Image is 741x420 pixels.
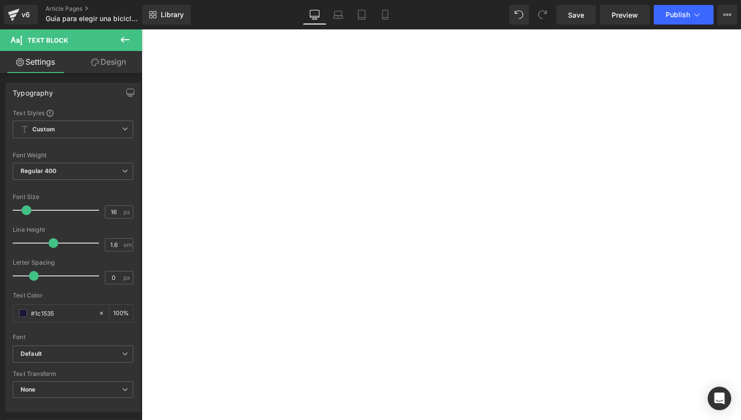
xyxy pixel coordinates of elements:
[13,194,133,200] div: Font Size
[142,5,191,25] a: New Library
[123,242,132,248] span: em
[13,226,133,233] div: Line Height
[13,292,133,299] div: Text Color
[303,5,326,25] a: Desktop
[31,308,94,319] input: Color
[21,386,36,393] b: None
[27,36,68,44] span: Text Block
[4,5,38,25] a: v6
[373,5,397,25] a: Mobile
[717,5,737,25] button: More
[612,10,638,20] span: Preview
[350,5,373,25] a: Tablet
[46,5,158,13] a: Article Pages
[46,15,140,23] span: Guía para elegir una bicicleta para mujer
[123,209,132,215] span: px
[13,259,133,266] div: Letter Spacing
[20,8,32,21] div: v6
[326,5,350,25] a: Laptop
[109,305,133,322] div: %
[708,387,731,410] div: Open Intercom Messenger
[161,10,184,19] span: Library
[13,371,133,377] div: Text Transform
[13,334,133,341] div: Font
[32,125,55,134] b: Custom
[654,5,714,25] button: Publish
[21,167,57,174] b: Regular 400
[600,5,650,25] a: Preview
[666,11,690,19] span: Publish
[13,109,133,117] div: Text Styles
[533,5,552,25] button: Redo
[13,83,53,97] div: Typography
[73,51,144,73] a: Design
[123,274,132,281] span: px
[509,5,529,25] button: Undo
[13,152,133,159] div: Font Weight
[568,10,584,20] span: Save
[21,350,42,358] i: Default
